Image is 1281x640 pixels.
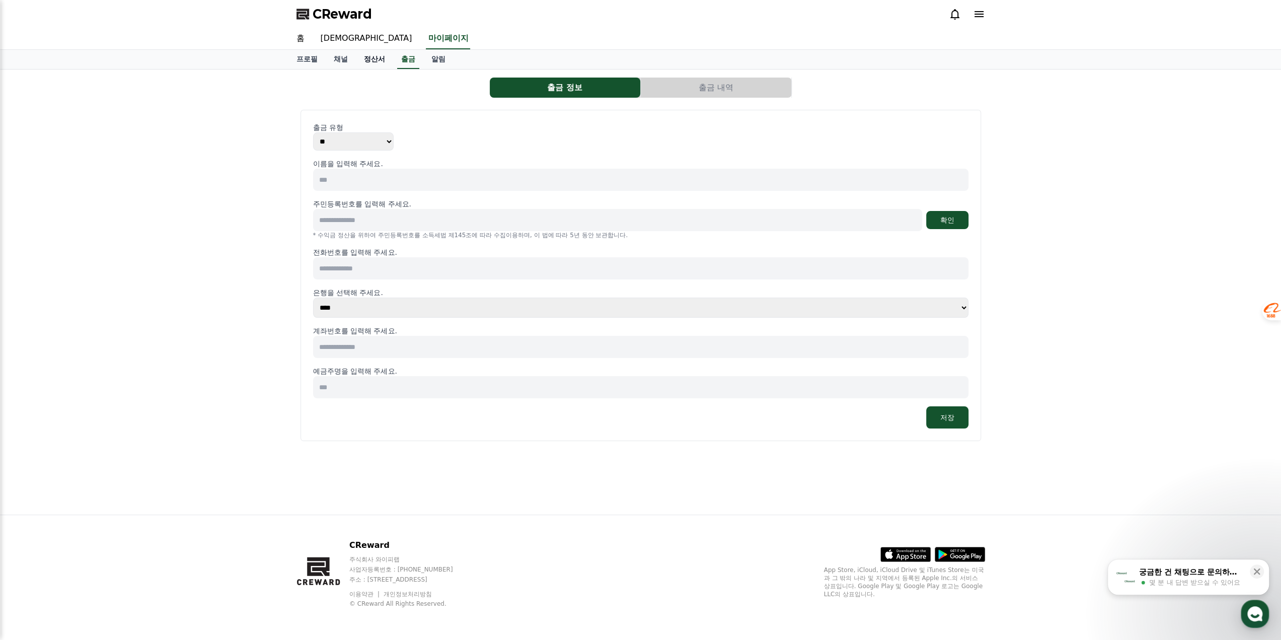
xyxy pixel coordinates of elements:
[326,50,356,69] a: 채널
[397,50,419,69] a: 출금
[3,319,66,344] a: 홈
[296,6,372,22] a: CReward
[313,6,372,22] span: CReward
[313,366,968,376] p: 예금주명을 입력해 주세요.
[313,231,968,239] p: * 수익금 정산을 위하여 주민등록번호를 소득세법 제145조에 따라 수집이용하며, 이 법에 따라 5년 동안 보관합니다.
[423,50,454,69] a: 알림
[356,50,393,69] a: 정산서
[66,319,130,344] a: 대화
[313,159,968,169] p: 이름을 입력해 주세요.
[313,288,968,298] p: 은행을 선택해 주세요.
[641,78,791,98] button: 출금 내역
[349,576,472,584] p: 주소 : [STREET_ADDRESS]
[313,247,968,257] p: 전화번호를 입력해 주세요.
[824,566,985,598] p: App Store, iCloud, iCloud Drive 및 iTunes Store는 미국과 그 밖의 나라 및 지역에서 등록된 Apple Inc.의 서비스 상표입니다. Goo...
[32,334,38,342] span: 홈
[349,539,472,551] p: CReward
[349,591,381,598] a: 이용약관
[641,78,792,98] a: 출금 내역
[926,211,968,229] button: 확인
[92,335,104,343] span: 대화
[349,555,472,563] p: 주식회사 와이피랩
[288,50,326,69] a: 프로필
[349,600,472,608] p: © CReward All Rights Reserved.
[130,319,193,344] a: 설정
[313,122,968,132] p: 출금 유형
[313,326,968,336] p: 계좌번호를 입력해 주세요.
[156,334,168,342] span: 설정
[426,28,470,49] a: 마이페이지
[288,28,313,49] a: 홈
[490,78,640,98] button: 출금 정보
[313,28,420,49] a: [DEMOGRAPHIC_DATA]
[926,406,968,429] button: 저장
[490,78,641,98] a: 출금 정보
[313,199,411,209] p: 주민등록번호를 입력해 주세요.
[349,565,472,574] p: 사업자등록번호 : [PHONE_NUMBER]
[384,591,432,598] a: 개인정보처리방침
